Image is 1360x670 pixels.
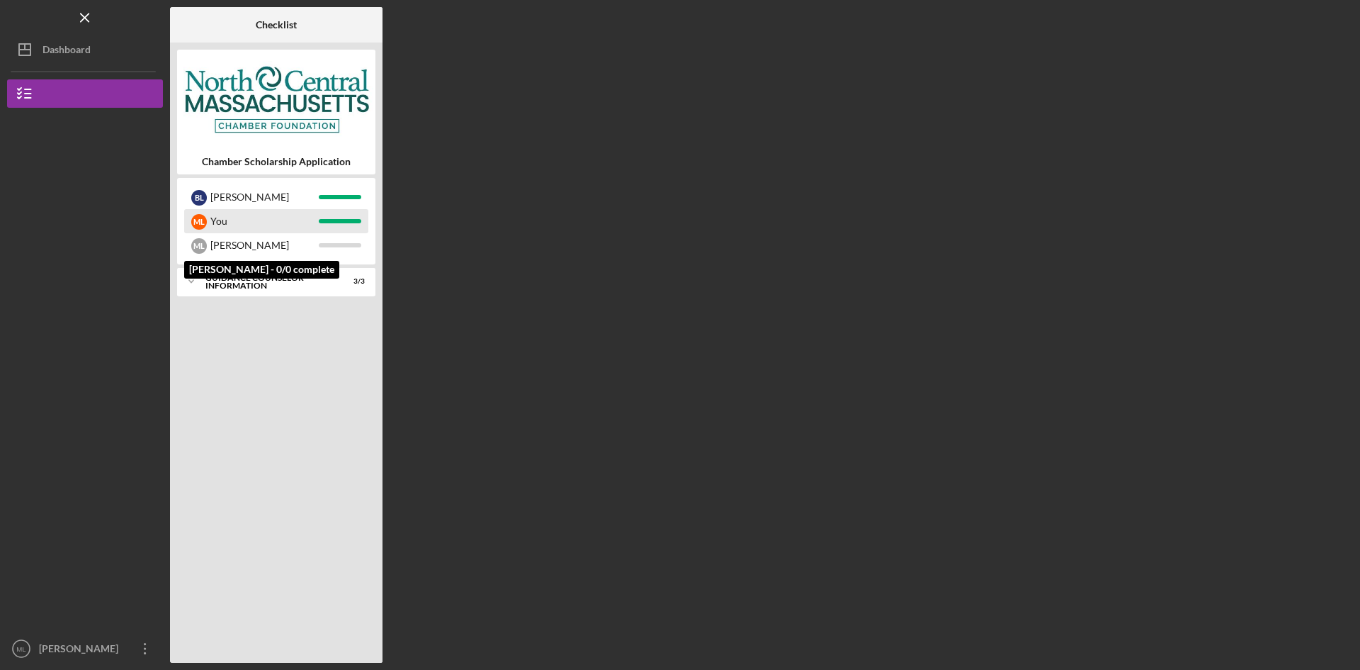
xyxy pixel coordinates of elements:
[205,274,329,290] div: Guidance Counselor Information
[202,156,351,167] b: Chamber Scholarship Application
[42,35,91,67] div: Dashboard
[256,19,297,30] b: Checklist
[16,645,26,653] text: ML
[210,209,319,233] div: You
[7,635,163,663] button: ML[PERSON_NAME]
[35,635,127,666] div: [PERSON_NAME]
[339,277,365,286] div: 3 / 3
[210,185,319,209] div: [PERSON_NAME]
[191,190,207,206] div: B L
[191,238,207,254] div: M L
[191,214,207,230] div: M L
[177,57,375,142] img: Product logo
[210,233,319,257] div: [PERSON_NAME]
[7,35,163,64] button: Dashboard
